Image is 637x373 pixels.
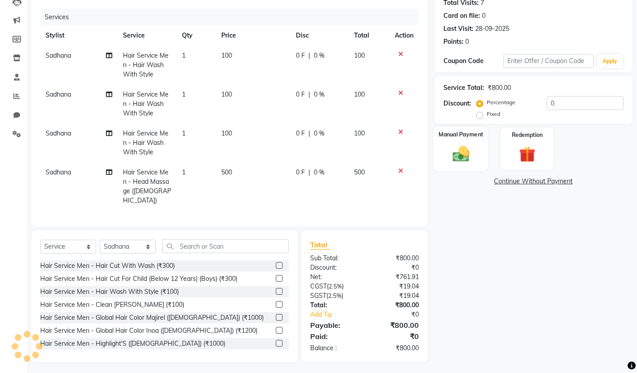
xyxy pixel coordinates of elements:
span: 1 [182,90,186,98]
span: Hair Service Men - Hair Wash With Style [123,129,169,156]
div: Hair Service Men - Highlight'S ([DEMOGRAPHIC_DATA]) (₹1000) [40,339,225,348]
div: Balance : [304,343,364,353]
div: ( ) [304,291,364,301]
div: Points: [443,37,464,47]
div: Hair Service Men - Hair Cut For Child (Below 12 Years) (Boys) (₹300) [40,274,237,284]
div: Card on file: [443,11,480,21]
div: Paid: [304,331,364,342]
span: 0 F [296,90,305,99]
span: 100 [354,51,365,59]
span: 100 [354,129,365,137]
div: Payable: [304,320,364,331]
span: 100 [221,51,232,59]
div: Hair Service Men - Hair Cut With Wash (₹300) [40,261,175,271]
span: 500 [221,168,232,176]
span: 100 [221,90,232,98]
th: Action [389,25,419,46]
div: Services [41,9,426,25]
label: Manual Payment [439,130,483,139]
span: Sadhana [46,129,71,137]
label: Percentage [487,98,515,106]
span: 0 % [314,129,325,138]
img: _gift.svg [514,144,540,165]
span: | [308,51,310,60]
span: 1 [182,129,186,137]
a: Add Tip [304,310,375,319]
div: Service Total: [443,83,484,93]
span: Sadhana [46,168,71,176]
span: | [308,129,310,138]
span: 2.5% [329,283,342,290]
div: Hair Service Men - Clean [PERSON_NAME] (₹100) [40,300,184,309]
span: 0 % [314,90,325,99]
div: Hair Service Men - Global Hair Color Inoa ([DEMOGRAPHIC_DATA]) (₹1200) [40,326,257,335]
div: ₹800.00 [364,343,425,353]
div: Discount: [304,263,364,272]
div: ₹0 [364,331,425,342]
span: Total [310,240,331,250]
th: Disc [291,25,349,46]
span: CGST [310,282,327,290]
span: 100 [354,90,365,98]
div: Sub Total: [304,254,364,263]
span: 500 [354,168,365,176]
div: Hair Service Men - Global Hair Color Majirel ([DEMOGRAPHIC_DATA]) (₹1000) [40,313,264,322]
span: Hair Service Men - Head Massage ([DEMOGRAPHIC_DATA]) [123,168,171,204]
a: Continue Without Payment [436,177,631,186]
button: Apply [597,55,623,68]
span: Hair Service Men - Hair Wash With Style [123,90,169,117]
span: 1 [182,168,186,176]
span: | [308,90,310,99]
span: Hair Service Men - Hair Wash With Style [123,51,169,78]
div: ₹19.04 [364,291,425,301]
div: 0 [465,37,469,47]
span: Sadhana [46,90,71,98]
label: Redemption [512,131,543,139]
div: ₹800.00 [364,320,425,331]
th: Service [118,25,177,46]
div: Coupon Code [443,56,503,66]
span: 0 % [314,168,325,177]
span: 0 F [296,51,305,60]
div: ₹0 [375,310,426,319]
th: Price [216,25,291,46]
div: Discount: [443,99,471,108]
div: ₹19.04 [364,282,425,291]
div: Last Visit: [443,24,473,34]
span: 0 % [314,51,325,60]
input: Enter Offer / Coupon Code [503,54,594,68]
div: ₹761.91 [364,272,425,282]
div: 28-09-2025 [475,24,509,34]
div: ₹800.00 [488,83,511,93]
div: ₹800.00 [364,301,425,310]
span: 0 F [296,168,305,177]
span: 100 [221,129,232,137]
div: ₹800.00 [364,254,425,263]
th: Stylist [40,25,118,46]
img: _cash.svg [447,144,474,163]
div: Total: [304,301,364,310]
span: 1 [182,51,186,59]
span: | [308,168,310,177]
div: Net: [304,272,364,282]
th: Total [349,25,389,46]
div: ₹0 [364,263,425,272]
span: Sadhana [46,51,71,59]
span: SGST [310,292,326,300]
div: 0 [482,11,485,21]
span: 2.5% [328,292,342,299]
input: Search or Scan [162,239,289,253]
label: Fixed [487,110,500,118]
span: 0 F [296,129,305,138]
th: Qty [177,25,216,46]
div: ( ) [304,282,364,291]
div: Hair Service Men - Hair Wash With Style (₹100) [40,287,179,297]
